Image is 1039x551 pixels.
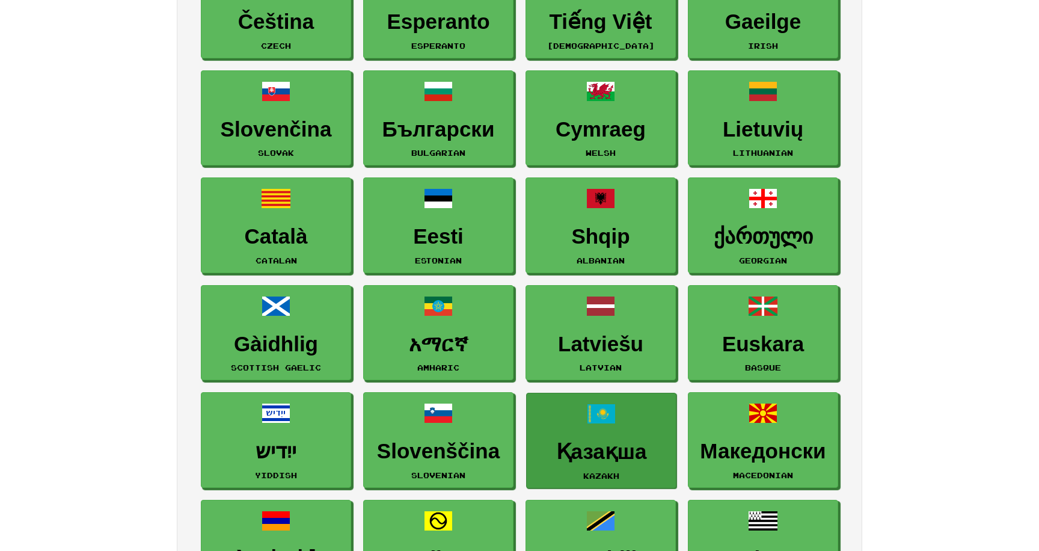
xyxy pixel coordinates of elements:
[694,10,832,34] h3: Gaeilge
[532,225,669,248] h3: Shqip
[201,70,351,166] a: SlovenčinaSlovak
[363,70,513,166] a: БългарскиBulgarian
[532,118,669,141] h3: Cymraeg
[688,285,838,381] a: EuskaraBasque
[201,392,351,488] a: ייִדישYiddish
[258,149,294,157] small: Slovak
[526,285,676,381] a: LatviešuLatvian
[261,42,291,50] small: Czech
[411,149,465,157] small: Bulgarian
[207,225,345,248] h3: Català
[370,10,507,34] h3: Esperanto
[256,256,297,265] small: Catalan
[255,471,297,479] small: Yiddish
[748,42,778,50] small: Irish
[370,440,507,463] h3: Slovenščina
[688,70,838,166] a: LietuviųLithuanian
[526,393,676,488] a: ҚазақшаKazakh
[363,177,513,273] a: EestiEstonian
[739,256,787,265] small: Georgian
[417,363,459,372] small: Amharic
[733,149,793,157] small: Lithuanian
[694,440,832,463] h3: Македонски
[415,256,462,265] small: Estonian
[526,177,676,273] a: ShqipAlbanian
[370,225,507,248] h3: Eesti
[370,333,507,356] h3: አማርኛ
[370,118,507,141] h3: Български
[694,225,832,248] h3: ქართული
[733,471,793,479] small: Macedonian
[583,472,619,480] small: Kazakh
[207,333,345,356] h3: Gàidhlig
[547,42,655,50] small: [DEMOGRAPHIC_DATA]
[694,333,832,356] h3: Euskara
[526,70,676,166] a: CymraegWelsh
[207,118,345,141] h3: Slovenčina
[688,392,838,488] a: МакедонскиMacedonian
[532,333,669,356] h3: Latviešu
[580,363,622,372] small: Latvian
[201,285,351,381] a: GàidhligScottish Gaelic
[577,256,625,265] small: Albanian
[586,149,616,157] small: Welsh
[694,118,832,141] h3: Lietuvių
[201,177,351,273] a: CatalàCatalan
[688,177,838,273] a: ქართულიGeorgian
[207,440,345,463] h3: ייִדיש
[745,363,781,372] small: Basque
[533,440,670,464] h3: Қазақша
[363,285,513,381] a: አማርኛAmharic
[207,10,345,34] h3: Čeština
[411,42,465,50] small: Esperanto
[411,471,465,479] small: Slovenian
[532,10,669,34] h3: Tiếng Việt
[231,363,321,372] small: Scottish Gaelic
[363,392,513,488] a: SlovenščinaSlovenian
